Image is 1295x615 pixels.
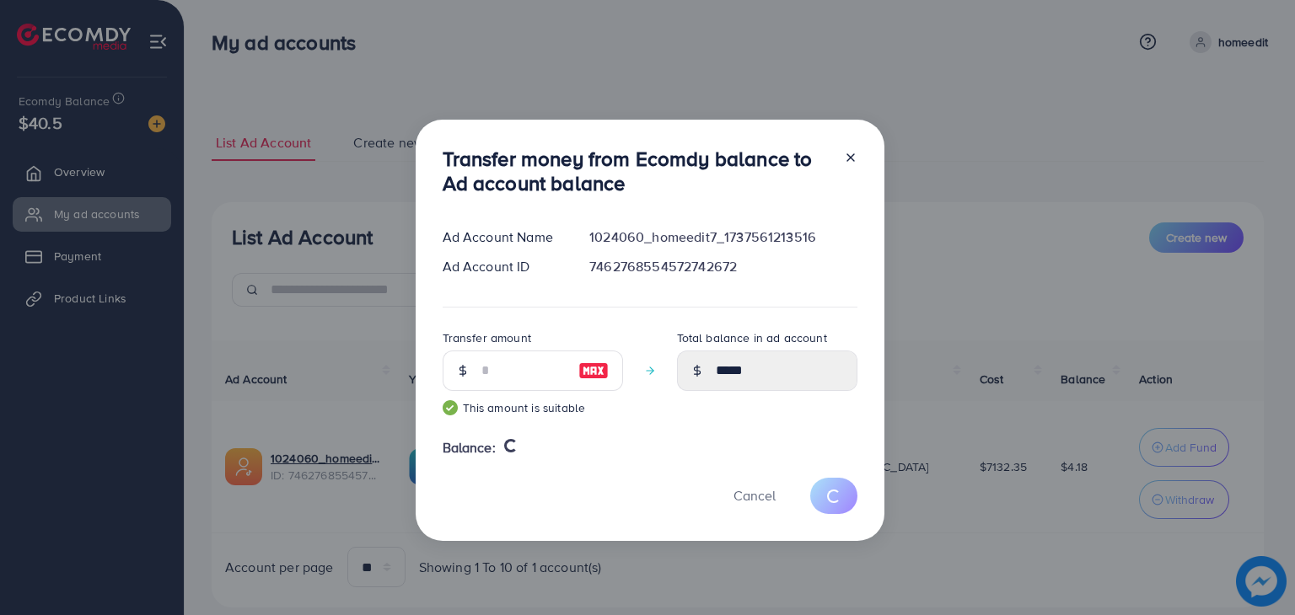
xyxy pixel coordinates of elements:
[443,329,531,346] label: Transfer amount
[576,227,870,247] div: 1024060_homeedit7_1737561213516
[429,227,577,247] div: Ad Account Name
[443,147,830,195] h3: Transfer money from Ecomdy balance to Ad account balance
[429,257,577,276] div: Ad Account ID
[443,438,496,457] span: Balance:
[576,257,870,276] div: 7462768554572742672
[733,486,776,505] span: Cancel
[677,329,827,346] label: Total balance in ad account
[443,399,623,416] small: This amount is suitable
[712,478,797,514] button: Cancel
[578,361,609,381] img: image
[443,400,458,415] img: guide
